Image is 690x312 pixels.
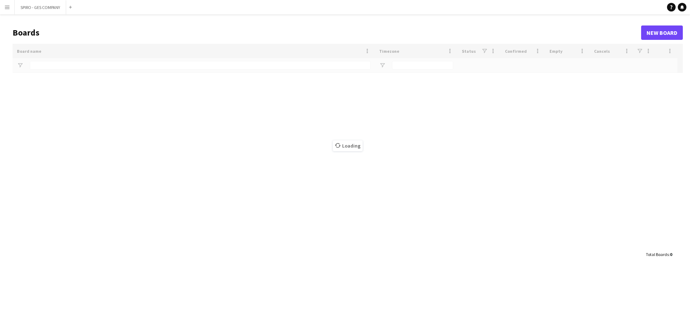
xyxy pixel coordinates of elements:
span: Loading [333,140,363,151]
h1: Boards [13,27,641,38]
button: SPIRO - GES COMPANY [15,0,66,14]
span: Total Boards [646,252,669,257]
div: : [646,247,672,261]
a: New Board [641,25,683,40]
span: 0 [670,252,672,257]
